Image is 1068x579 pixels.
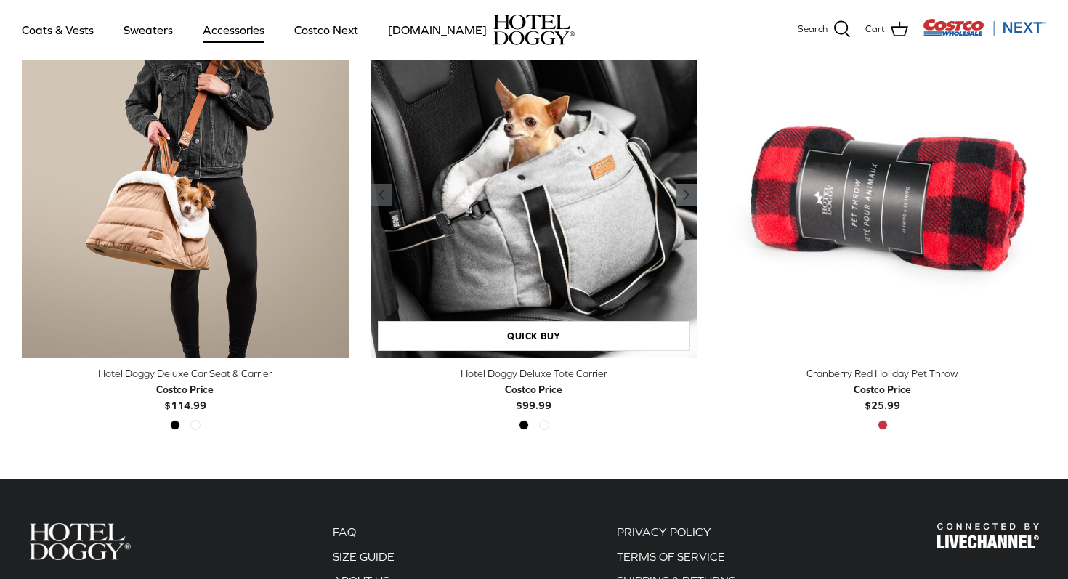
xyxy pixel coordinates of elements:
[854,381,911,397] div: Costco Price
[371,365,697,381] div: Hotel Doggy Deluxe Tote Carrier
[156,381,214,397] div: Costco Price
[333,550,395,563] a: SIZE GUIDE
[923,18,1046,36] img: Costco Next
[22,31,349,358] a: Hotel Doggy Deluxe Car Seat & Carrier
[719,365,1046,414] a: Cranberry Red Holiday Pet Throw Costco Price$25.99
[371,184,392,206] a: Previous
[854,381,911,411] b: $25.99
[110,5,186,54] a: Sweaters
[493,15,575,45] a: hoteldoggy.com hoteldoggycom
[9,5,107,54] a: Coats & Vests
[617,550,725,563] a: TERMS OF SERVICE
[371,31,697,358] a: Hotel Doggy Deluxe Tote Carrier
[937,523,1039,548] img: Hotel Doggy Costco Next
[378,321,690,351] a: Quick buy
[865,20,908,39] a: Cart
[923,28,1046,39] a: Visit Costco Next
[719,31,1046,358] a: Cranberry Red Holiday Pet Throw
[493,15,575,45] img: hoteldoggycom
[676,184,697,206] a: Previous
[798,22,828,37] span: Search
[371,365,697,414] a: Hotel Doggy Deluxe Tote Carrier Costco Price$99.99
[156,381,214,411] b: $114.99
[617,525,711,538] a: PRIVACY POLICY
[281,5,371,54] a: Costco Next
[29,523,131,560] img: Hotel Doggy Costco Next
[333,525,356,538] a: FAQ
[719,365,1046,381] div: Cranberry Red Holiday Pet Throw
[22,365,349,414] a: Hotel Doggy Deluxe Car Seat & Carrier Costco Price$114.99
[505,381,562,411] b: $99.99
[190,5,278,54] a: Accessories
[865,22,885,37] span: Cart
[798,20,851,39] a: Search
[375,5,500,54] a: [DOMAIN_NAME]
[22,365,349,381] div: Hotel Doggy Deluxe Car Seat & Carrier
[505,381,562,397] div: Costco Price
